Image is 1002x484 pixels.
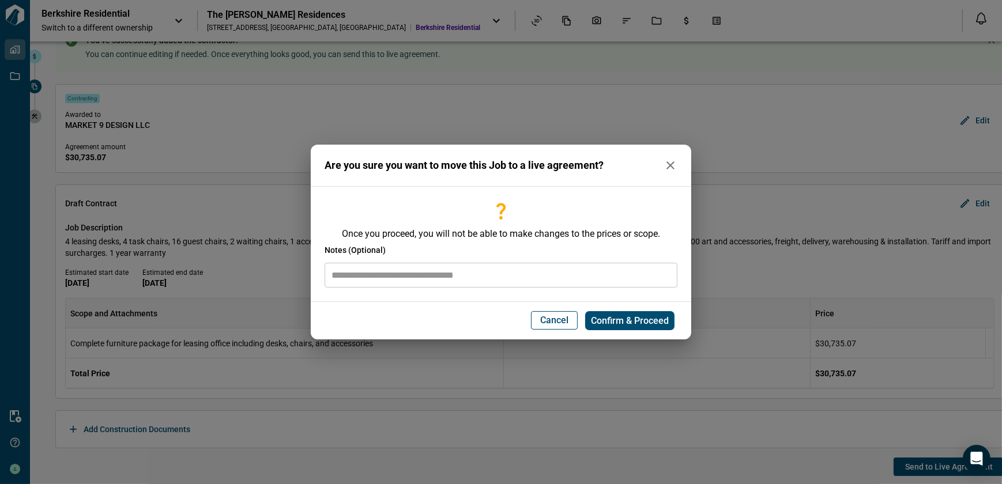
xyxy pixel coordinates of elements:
[531,311,578,330] button: Cancel
[585,311,675,331] button: Confirm & Proceed
[325,244,386,256] span: Notes (Optional)
[540,315,568,326] span: Cancel
[591,315,669,327] span: Confirm & Proceed
[963,445,990,472] div: Open Intercom Messenger
[325,228,677,240] span: Once you proceed, you will not be able to make changes to the prices or scope.
[325,160,604,171] span: Are you sure you want to move this Job to a live agreement?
